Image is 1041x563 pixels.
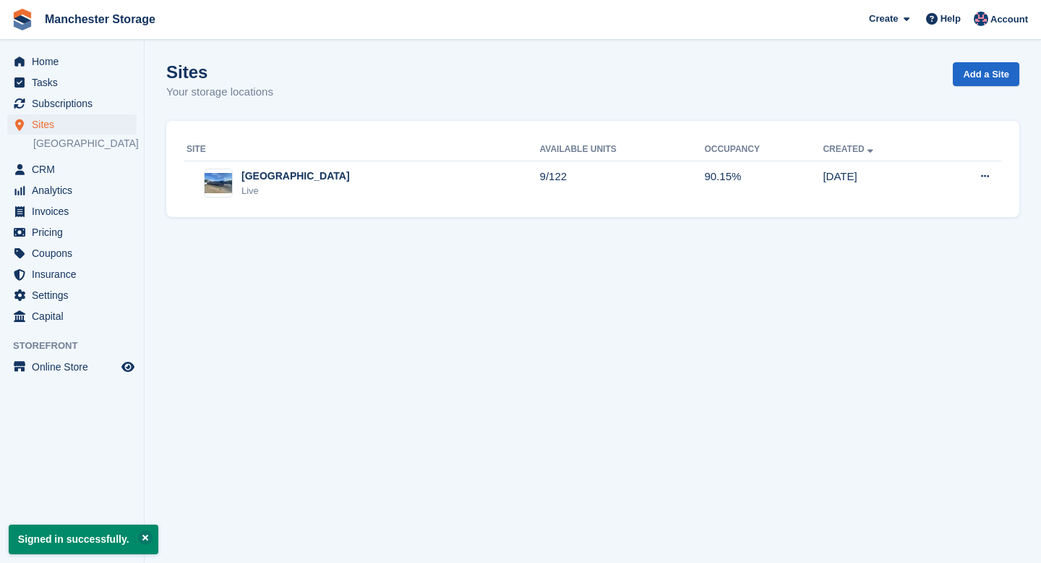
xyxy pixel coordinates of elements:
span: Invoices [32,201,119,221]
a: menu [7,357,137,377]
a: menu [7,306,137,326]
span: Subscriptions [32,93,119,114]
a: menu [7,93,137,114]
a: menu [7,285,137,305]
h1: Sites [166,62,273,82]
td: 9/122 [540,161,705,206]
span: Account [990,12,1028,27]
span: Online Store [32,357,119,377]
a: Add a Site [953,62,1019,86]
span: Help [941,12,961,26]
span: Create [869,12,898,26]
th: Site [184,138,540,161]
a: menu [7,222,137,242]
span: Settings [32,285,119,305]
a: Manchester Storage [39,7,161,31]
span: Tasks [32,72,119,93]
p: Signed in successfully. [9,525,158,554]
a: menu [7,264,137,284]
p: Your storage locations [166,84,273,101]
a: menu [7,180,137,200]
span: Insurance [32,264,119,284]
a: menu [7,51,137,72]
span: Home [32,51,119,72]
td: [DATE] [823,161,936,206]
span: Coupons [32,243,119,263]
a: menu [7,72,137,93]
span: Analytics [32,180,119,200]
a: [GEOGRAPHIC_DATA] [33,137,137,151]
span: Storefront [13,339,144,353]
div: Live [241,184,350,198]
a: Created [823,144,875,154]
span: Pricing [32,222,119,242]
th: Occupancy [704,138,823,161]
a: menu [7,201,137,221]
a: menu [7,114,137,135]
a: menu [7,159,137,179]
span: CRM [32,159,119,179]
img: Image of Manchester site [205,173,232,194]
a: menu [7,243,137,263]
img: stora-icon-8386f47178a22dfd0bd8f6a31ec36ba5ce8667c1dd55bd0f319d3a0aa187defe.svg [12,9,33,30]
th: Available Units [540,138,705,161]
span: Capital [32,306,119,326]
div: [GEOGRAPHIC_DATA] [241,169,350,184]
a: Preview store [119,358,137,376]
span: Sites [32,114,119,135]
td: 90.15% [704,161,823,206]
